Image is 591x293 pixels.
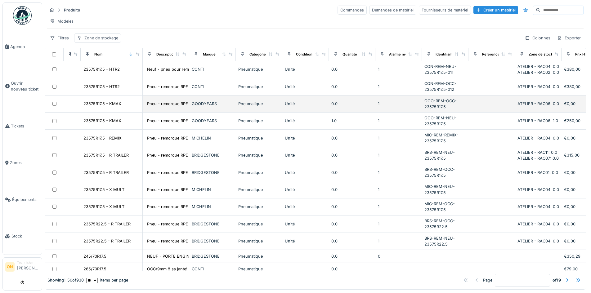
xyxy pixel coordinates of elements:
[83,187,125,193] div: 23575R17.5 - X MULTI
[192,187,233,193] div: MICHELIN
[338,6,367,15] div: Commandes
[147,118,188,124] div: Pneu - remorque RPE
[238,221,280,227] div: Pneumatique
[83,221,131,227] div: 23575R22.5 - R TRAILER
[3,144,42,181] a: Zones
[424,218,466,230] div: BRS-REM-OCC-23575R22.5
[331,221,373,227] div: 0.0
[517,64,559,69] span: ATELIER - RAC04: 0.0
[238,266,280,272] div: Pneumatique
[147,135,188,141] div: Pneu - remorque RPE
[192,66,233,72] div: CONTI
[517,222,559,226] span: ATELIER - RAC04: 0.0
[3,108,42,144] a: Tickets
[156,52,176,57] div: Description
[285,152,326,158] div: Unité
[473,6,518,14] div: Créer un matériel
[17,260,39,273] li: [PERSON_NAME]
[424,98,466,110] div: GOO-REM-OCC-23575R17.5
[3,181,42,218] a: Équipements
[238,238,280,244] div: Pneumatique
[378,135,419,141] div: 1
[192,266,233,272] div: CONTI
[238,135,280,141] div: Pneumatique
[12,197,39,202] span: Équipements
[378,152,419,158] div: 1
[331,152,373,158] div: 0.0
[517,101,559,106] span: ATELIER - RAC06: 0.0
[192,152,233,158] div: BRIDGESTONE
[83,118,121,124] div: 23575R17.5 - KMAX
[238,187,280,193] div: Pneumatique
[285,238,326,244] div: Unité
[517,239,559,243] span: ATELIER - RAC04: 0.0
[147,152,188,158] div: Pneu - remorque RPE
[147,101,188,107] div: Pneu - remorque RPE
[238,84,280,90] div: Pneumatique
[378,204,419,210] div: 1
[11,80,39,92] span: Ouvrir nouveau ticket
[192,84,233,90] div: CONTI
[331,101,373,107] div: 0.0
[483,277,492,283] div: Page
[517,118,558,123] span: ATELIER - RAC06: 1.0
[11,123,39,129] span: Tickets
[238,152,280,158] div: Pneumatique
[331,118,373,124] div: 1.0
[147,221,188,227] div: Pneu - remorque RPE
[192,238,233,244] div: BRIDGESTONE
[517,204,559,209] span: ATELIER - RAC04: 0.0
[378,101,419,107] div: 1
[10,44,39,50] span: Agenda
[203,52,216,57] div: Marque
[5,262,15,272] li: ON
[192,253,233,259] div: BRIDGESTONE
[296,52,325,57] div: Conditionnement
[83,135,122,141] div: 23575R17.5 - REMIX
[13,6,32,25] img: Badge_color-CXgf-gQk.svg
[285,135,326,141] div: Unité
[147,84,188,90] div: Pneu - remorque RPE
[83,84,120,90] div: 23575R17.5 - HTR2
[331,266,373,272] div: 0.0
[378,84,419,90] div: 1
[554,33,584,42] div: Exporter
[147,66,209,72] div: Neuf - pneu pour remorque RPE
[553,277,561,283] strong: of 19
[192,204,233,210] div: MICHELIN
[192,135,233,141] div: MICHELIN
[61,7,83,13] strong: Produits
[424,166,466,178] div: BRS-REM-OCC-23575R17.5
[285,101,326,107] div: Unité
[522,33,553,42] div: Colonnes
[147,170,188,175] div: Pneu - remorque RPE
[331,170,373,175] div: 0.0
[378,221,419,227] div: 1
[331,84,373,90] div: 0.0
[378,170,419,175] div: 1
[517,84,559,89] span: ATELIER - RAC04: 0.0
[10,160,39,166] span: Zones
[331,238,373,244] div: 0.0
[517,70,559,75] span: ATELIER - RAC02: 0.0
[285,66,326,72] div: Unité
[83,266,106,272] div: 265/70R17.5
[285,187,326,193] div: Unité
[424,149,466,161] div: BRS-REM-NEU-23575R17.5
[249,52,266,57] div: Catégorie
[285,84,326,90] div: Unité
[83,101,121,107] div: 23575R17.5 - KMAX
[517,156,559,161] span: ATELIER - RAC07: 0.0
[517,150,557,155] span: ATELIER - RAC11: 0.0
[147,204,188,210] div: Pneu - remorque RPE
[83,66,120,72] div: 23575R17.5 - HTR2
[147,238,188,244] div: Pneu - remorque RPE
[378,66,419,72] div: 1
[192,118,233,124] div: GOODYEARS
[83,204,125,210] div: 23575R17.5 - X MULTI
[83,253,106,259] div: 245/70R17.5
[517,170,558,175] span: ATELIER - RAC01: 0.0
[147,253,190,259] div: NEUF - PORTE ENGIN
[47,277,84,283] div: Showing 1 - 50 of 930
[238,204,280,210] div: Pneumatique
